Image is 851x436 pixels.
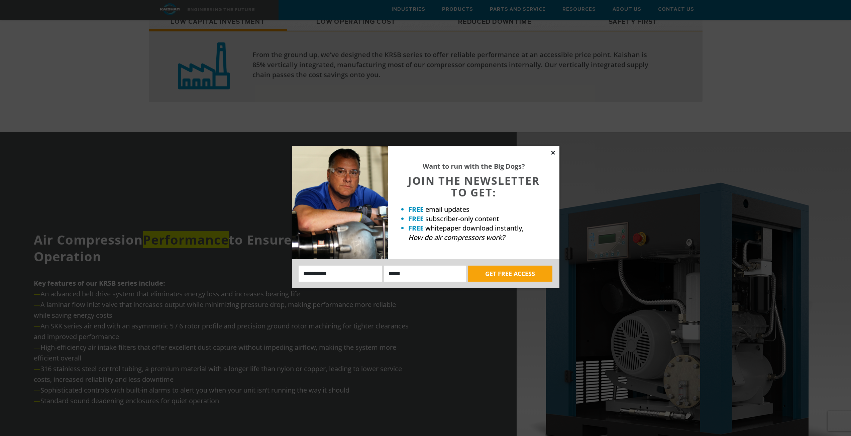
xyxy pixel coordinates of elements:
[425,214,499,223] span: subscriber-only content
[408,214,424,223] strong: FREE
[384,266,466,282] input: Email
[408,224,424,233] strong: FREE
[425,224,524,233] span: whitepaper download instantly,
[550,150,556,156] button: Close
[425,205,469,214] span: email updates
[423,162,525,171] strong: Want to run with the Big Dogs?
[408,233,505,242] em: How do air compressors work?
[299,266,383,282] input: Name:
[468,266,552,282] button: GET FREE ACCESS
[408,205,424,214] strong: FREE
[408,173,540,199] span: JOIN THE NEWSLETTER TO GET:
